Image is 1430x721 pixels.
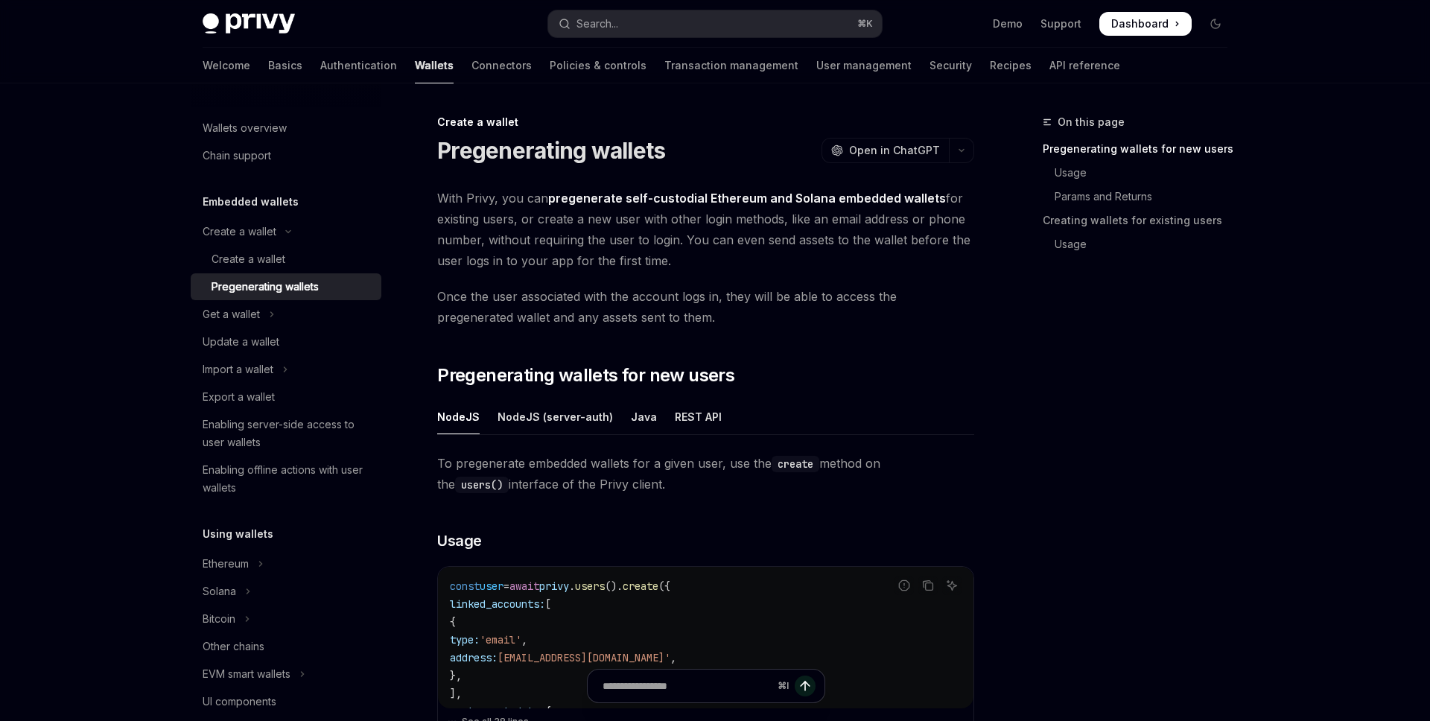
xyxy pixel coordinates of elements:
[658,579,670,593] span: ({
[191,661,381,687] button: Toggle EVM smart wallets section
[575,579,605,593] span: users
[849,143,940,158] span: Open in ChatGPT
[191,606,381,632] button: Toggle Bitcoin section
[450,633,480,647] span: type:
[437,137,665,164] h1: Pregenerating wallets
[550,48,646,83] a: Policies & controls
[450,615,456,629] span: {
[670,651,676,664] span: ,
[1040,16,1081,31] a: Support
[1043,185,1239,209] a: Params and Returns
[203,119,287,137] div: Wallets overview
[191,142,381,169] a: Chain support
[480,633,521,647] span: 'email'
[450,651,498,664] span: address:
[545,597,551,611] span: [
[203,665,290,683] div: EVM smart wallets
[203,193,299,211] h5: Embedded wallets
[203,461,372,497] div: Enabling offline actions with user wallets
[203,223,276,241] div: Create a wallet
[548,10,882,37] button: Open search
[191,356,381,383] button: Toggle Import a wallet section
[191,218,381,245] button: Toggle Create a wallet section
[203,638,264,655] div: Other chains
[203,610,235,628] div: Bitcoin
[203,147,271,165] div: Chain support
[203,360,273,378] div: Import a wallet
[1204,12,1227,36] button: Toggle dark mode
[1049,48,1120,83] a: API reference
[450,579,480,593] span: const
[437,453,974,495] span: To pregenerate embedded wallets for a given user, use the method on the interface of the Privy cl...
[203,693,276,711] div: UI components
[450,597,545,611] span: linked_accounts:
[942,576,962,595] button: Ask AI
[498,399,613,434] div: NodeJS (server-auth)
[437,363,734,387] span: Pregenerating wallets for new users
[437,286,974,328] span: Once the user associated with the account logs in, they will be able to access the pregenerated w...
[503,579,509,593] span: =
[548,191,946,206] strong: pregenerate self-custodial Ethereum and Solana embedded wallets
[631,399,657,434] div: Java
[191,457,381,501] a: Enabling offline actions with user wallets
[437,399,480,434] div: NodeJS
[576,15,618,33] div: Search...
[203,388,275,406] div: Export a wallet
[191,115,381,142] a: Wallets overview
[816,48,912,83] a: User management
[191,411,381,456] a: Enabling server-side access to user wallets
[1043,209,1239,232] a: Creating wallets for existing users
[320,48,397,83] a: Authentication
[480,579,503,593] span: user
[1111,16,1169,31] span: Dashboard
[1043,137,1239,161] a: Pregenerating wallets for new users
[191,578,381,605] button: Toggle Solana section
[795,676,816,696] button: Send message
[212,250,285,268] div: Create a wallet
[918,576,938,595] button: Copy the contents from the code block
[1058,113,1125,131] span: On this page
[822,138,949,163] button: Open in ChatGPT
[191,246,381,273] a: Create a wallet
[268,48,302,83] a: Basics
[203,13,295,34] img: dark logo
[191,273,381,300] a: Pregenerating wallets
[664,48,798,83] a: Transaction management
[212,278,319,296] div: Pregenerating wallets
[203,48,250,83] a: Welcome
[191,550,381,577] button: Toggle Ethereum section
[772,456,819,472] code: create
[675,399,722,434] div: REST API
[203,555,249,573] div: Ethereum
[603,670,772,702] input: Ask a question...
[471,48,532,83] a: Connectors
[203,305,260,323] div: Get a wallet
[203,582,236,600] div: Solana
[509,579,539,593] span: await
[437,115,974,130] div: Create a wallet
[990,48,1032,83] a: Recipes
[857,18,873,30] span: ⌘ K
[191,633,381,660] a: Other chains
[993,16,1023,31] a: Demo
[203,416,372,451] div: Enabling server-side access to user wallets
[437,530,482,551] span: Usage
[191,384,381,410] a: Export a wallet
[203,525,273,543] h5: Using wallets
[203,333,279,351] div: Update a wallet
[191,301,381,328] button: Toggle Get a wallet section
[623,579,658,593] span: create
[569,579,575,593] span: .
[894,576,914,595] button: Report incorrect code
[191,688,381,715] a: UI components
[498,651,670,664] span: [EMAIL_ADDRESS][DOMAIN_NAME]'
[191,328,381,355] a: Update a wallet
[1099,12,1192,36] a: Dashboard
[539,579,569,593] span: privy
[521,633,527,647] span: ,
[929,48,972,83] a: Security
[415,48,454,83] a: Wallets
[605,579,623,593] span: ().
[1043,161,1239,185] a: Usage
[1043,232,1239,256] a: Usage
